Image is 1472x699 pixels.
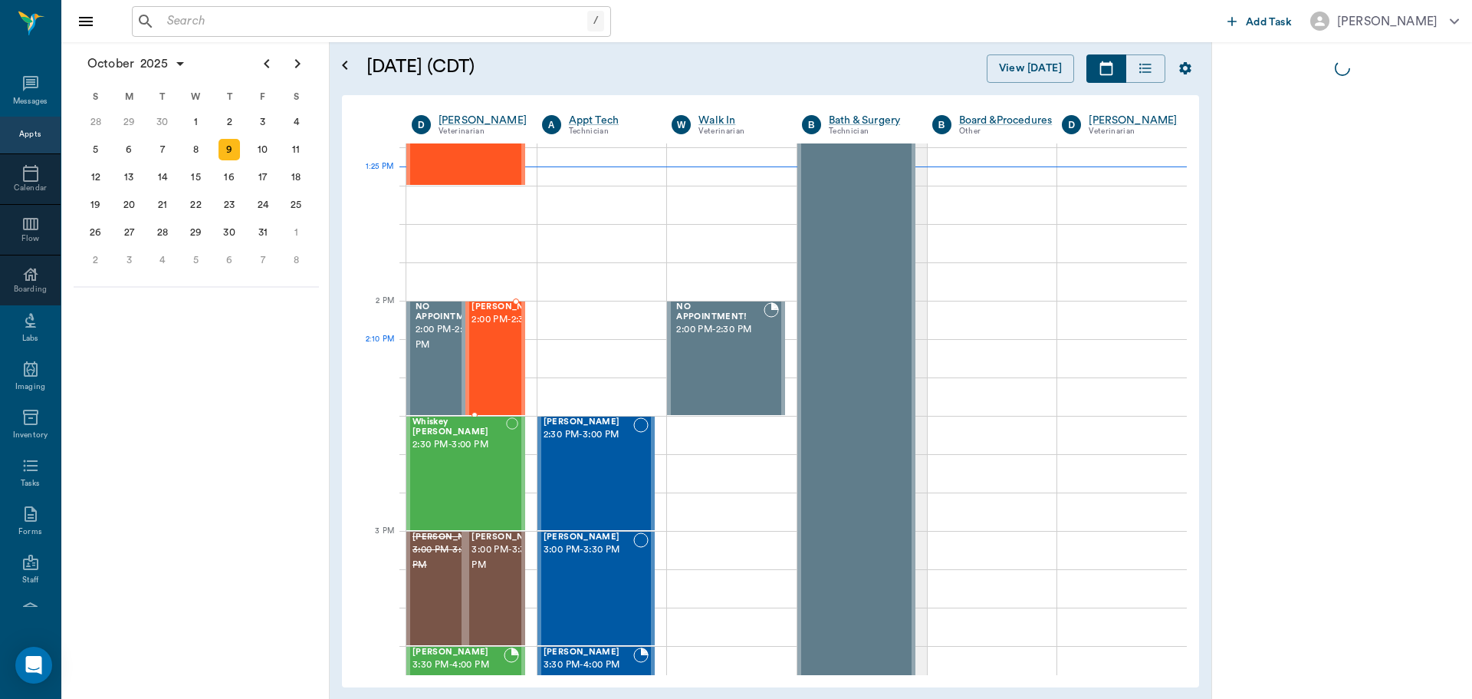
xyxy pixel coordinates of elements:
div: Thursday, October 2, 2025 [219,111,240,133]
div: Inventory [13,430,48,441]
div: [PERSON_NAME] [1337,12,1437,31]
div: Monday, October 27, 2025 [118,222,140,243]
span: [PERSON_NAME] [544,532,634,542]
span: NO APPOINTMENT! [416,302,486,322]
span: 2:00 PM - 2:30 PM [676,322,764,338]
div: NOT_CONFIRMED, 3:00 PM - 3:30 PM [537,531,655,646]
div: Monday, November 3, 2025 [118,249,140,271]
div: Friday, October 3, 2025 [252,111,274,133]
a: Board &Procedures [959,113,1053,128]
div: Staff [22,575,38,586]
div: Sunday, November 2, 2025 [85,249,107,271]
span: NO APPOINTMENT! [676,302,764,322]
span: 2:30 PM - 3:00 PM [544,427,634,443]
div: Messages [13,96,48,107]
div: Wednesday, October 22, 2025 [186,194,207,216]
div: Saturday, October 25, 2025 [285,194,307,216]
div: Saturday, November 1, 2025 [285,222,307,243]
div: W [179,85,213,108]
span: [PERSON_NAME] [412,532,489,542]
div: CANCELED, 3:00 PM - 3:30 PM [406,531,465,646]
div: Tuesday, September 30, 2025 [152,111,173,133]
div: Veterinarian [439,125,527,138]
div: Tuesday, October 28, 2025 [152,222,173,243]
button: Close drawer [71,6,101,37]
div: Wednesday, October 1, 2025 [186,111,207,133]
div: 3 PM [354,523,394,562]
div: Saturday, October 11, 2025 [285,139,307,160]
div: Sunday, September 28, 2025 [85,111,107,133]
div: Veterinarian [698,125,779,138]
span: 3:00 PM - 3:30 PM [412,542,489,573]
div: Saturday, October 18, 2025 [285,167,307,188]
div: Sunday, October 5, 2025 [85,139,107,160]
span: 2:00 PM - 2:30 PM [416,322,486,353]
div: Friday, October 24, 2025 [252,194,274,216]
div: Labs [22,333,38,345]
div: NOT_CONFIRMED, 2:30 PM - 3:00 PM [406,416,525,531]
div: Thursday, November 6, 2025 [219,249,240,271]
div: S [79,85,113,108]
div: CHECKED_IN, 2:00 PM - 2:30 PM [465,301,524,416]
a: [PERSON_NAME] [439,113,527,128]
span: [PERSON_NAME] [472,302,548,312]
span: [PERSON_NAME] [544,648,634,658]
div: B [932,115,951,134]
div: D [412,115,431,134]
div: Tuesday, November 4, 2025 [152,249,173,271]
input: Search [161,11,587,32]
div: T [212,85,246,108]
div: Friday, November 7, 2025 [252,249,274,271]
div: Monday, September 29, 2025 [118,111,140,133]
button: Add Task [1221,7,1298,35]
div: Thursday, October 30, 2025 [219,222,240,243]
a: Bath & Surgery [829,113,909,128]
span: Whiskey [PERSON_NAME] [412,417,506,437]
div: Saturday, November 8, 2025 [285,249,307,271]
div: Technician [829,125,909,138]
div: W [672,115,691,134]
div: Wednesday, October 29, 2025 [186,222,207,243]
div: Friday, October 10, 2025 [252,139,274,160]
span: 3:00 PM - 3:30 PM [544,542,634,558]
button: Next page [282,48,313,79]
button: [PERSON_NAME] [1298,7,1471,35]
span: October [84,53,137,74]
div: BOOKED, 2:00 PM - 2:30 PM [406,301,465,416]
span: 3:30 PM - 4:00 PM [544,658,634,673]
div: S [279,85,313,108]
div: Thursday, October 16, 2025 [219,167,240,188]
a: [PERSON_NAME] [1089,113,1177,128]
span: 2025 [137,53,171,74]
div: Wednesday, November 5, 2025 [186,249,207,271]
div: Veterinarian [1089,125,1177,138]
div: Monday, October 20, 2025 [118,194,140,216]
span: [PERSON_NAME] [412,648,504,658]
div: F [246,85,280,108]
div: Today, Thursday, October 9, 2025 [219,139,240,160]
div: NOT_CONFIRMED, 2:30 PM - 3:00 PM [537,416,655,531]
div: Tuesday, October 14, 2025 [152,167,173,188]
div: Thursday, October 23, 2025 [219,194,240,216]
a: Appt Tech [569,113,649,128]
button: Previous page [251,48,282,79]
div: T [146,85,179,108]
div: Imaging [15,381,45,393]
h5: [DATE] (CDT) [366,54,724,79]
div: Friday, October 17, 2025 [252,167,274,188]
span: 3:00 PM - 3:30 PM [472,542,548,573]
div: Friday, October 31, 2025 [252,222,274,243]
div: Tuesday, October 21, 2025 [152,194,173,216]
div: A [542,115,561,134]
div: / [587,11,604,31]
a: Walk In [698,113,779,128]
div: Sunday, October 19, 2025 [85,194,107,216]
div: Monday, October 13, 2025 [118,167,140,188]
div: B [802,115,821,134]
div: Open Intercom Messenger [15,647,52,684]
